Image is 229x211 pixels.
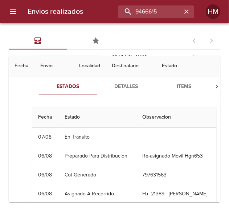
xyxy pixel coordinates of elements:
[4,3,22,20] button: menu
[38,191,52,197] div: 06/08
[136,107,216,128] th: Observacion
[59,147,136,166] td: Preparado Para Distribucion
[203,32,220,49] span: Pagina siguiente
[43,82,93,91] span: Estados
[118,5,182,18] input: buscar
[38,134,52,140] div: 07/08
[39,78,210,95] div: Tabs detalle de guia
[106,56,156,76] th: Destinatario
[28,6,83,17] h6: Envios realizados
[206,4,220,19] div: Abrir información de usuario
[9,32,125,49] div: Tabs Envios
[136,184,216,203] td: H.r. 21389 - [PERSON_NAME]
[9,56,34,76] th: Fecha
[59,128,136,147] td: En Transito
[73,56,106,76] th: Localidad
[38,153,52,159] div: 06/08
[59,166,136,184] td: Cot Generado
[38,172,52,178] div: 06/08
[136,166,216,184] td: 797631563
[159,82,209,91] span: Items
[59,107,136,128] th: Estado
[34,56,73,76] th: Envio
[59,184,136,203] td: Asignado A Recorrido
[206,4,220,19] div: HM
[136,147,216,166] td: Re-asignado Movil Hgn653
[32,107,59,128] th: Fecha
[185,37,203,44] span: Pagina anterior
[101,82,151,91] span: Detalles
